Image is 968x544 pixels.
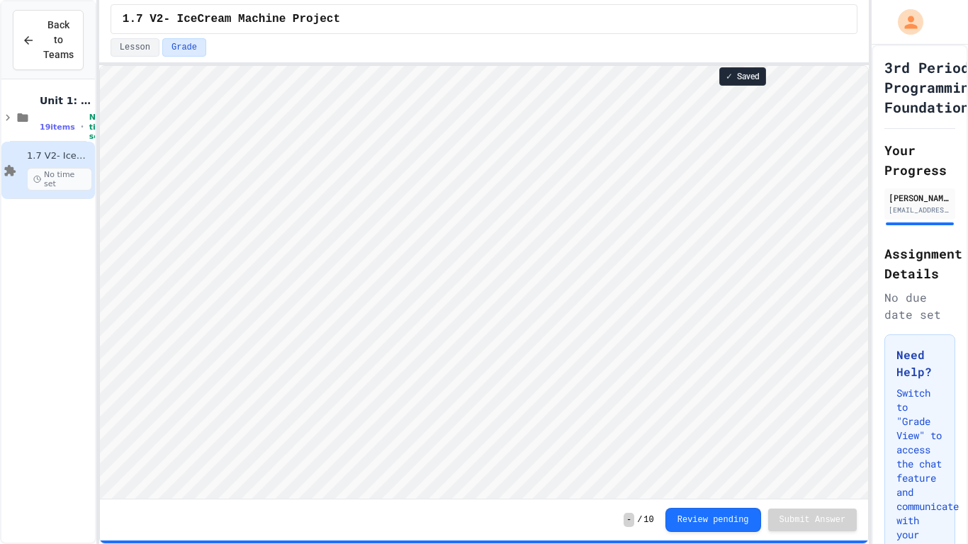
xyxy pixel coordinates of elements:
[100,66,868,499] iframe: To enrich screen reader interactions, please activate Accessibility in Grammarly extension settings
[40,94,92,107] span: Unit 1: Computational Thinking & Problem Solving
[43,18,74,62] span: Back to Teams
[889,191,951,204] div: [PERSON_NAME]
[123,11,340,28] span: 1.7 V2- IceCream Machine Project
[13,10,84,70] button: Back to Teams
[780,514,846,526] span: Submit Answer
[81,121,84,132] span: •
[40,123,75,132] span: 19 items
[884,140,955,180] h2: Your Progress
[889,205,951,215] div: [EMAIL_ADDRESS][DOMAIN_NAME]
[624,513,634,527] span: -
[111,38,159,57] button: Lesson
[884,289,955,323] div: No due date set
[162,38,206,57] button: Grade
[883,6,927,38] div: My Account
[737,71,760,82] span: Saved
[768,509,857,531] button: Submit Answer
[637,514,642,526] span: /
[643,514,653,526] span: 10
[665,508,761,532] button: Review pending
[726,71,733,82] span: ✓
[884,244,955,283] h2: Assignment Details
[89,113,109,141] span: No time set
[27,168,92,191] span: No time set
[896,346,943,380] h3: Need Help?
[27,150,92,162] span: 1.7 V2- IceCream Machine Project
